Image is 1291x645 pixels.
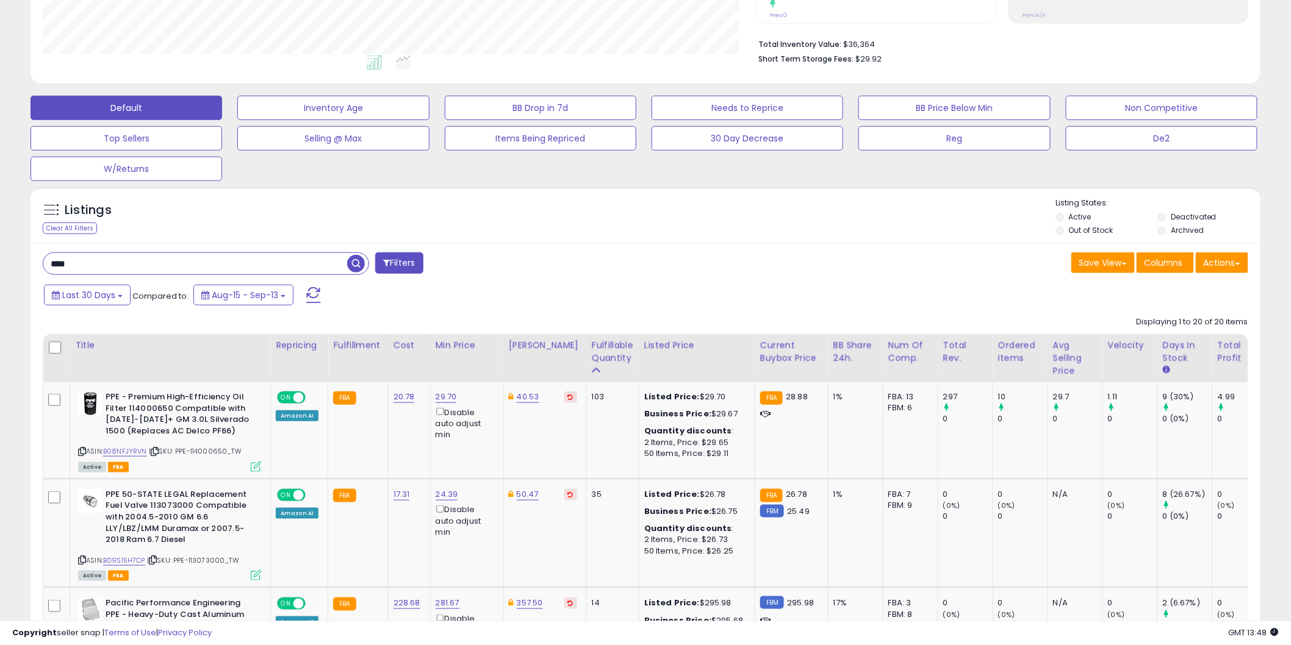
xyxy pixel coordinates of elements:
[833,339,878,365] div: BB Share 24h.
[31,157,222,181] button: W/Returns
[888,339,933,365] div: Num of Comp.
[644,391,700,402] b: Listed Price:
[436,391,457,403] a: 29.70
[237,96,429,120] button: Inventory Age
[858,96,1050,120] button: BB Price Below Min
[1066,126,1257,151] button: De2
[644,506,746,517] div: $26.75
[149,446,242,456] span: | SKU: PPE-114000650_TW
[943,339,988,365] div: Total Rev.
[1071,252,1135,273] button: Save View
[333,391,356,405] small: FBA
[108,571,129,581] span: FBA
[1053,489,1093,500] div: N/A
[103,555,145,566] a: B09S15H7CP
[276,339,323,352] div: Repricing
[1108,413,1157,424] div: 0
[509,339,581,352] div: [PERSON_NAME]
[943,511,993,522] div: 0
[1163,489,1212,500] div: 8 (26.67%)
[858,126,1050,151] button: Reg
[78,391,102,416] img: 4134YYMPP7L._SL40_.jpg
[943,391,993,402] div: 297
[787,597,814,608] span: 295.98
[644,391,746,402] div: $29.70
[104,627,156,638] a: Terms of Use
[833,489,874,500] div: 1%
[786,391,808,402] span: 28.88
[517,597,543,609] a: 357.50
[644,425,732,437] b: Quantity discounts
[592,597,630,608] div: 14
[78,462,106,472] span: All listings currently available for purchase on Amazon
[62,289,115,301] span: Last 30 Days
[1108,339,1153,352] div: Velocity
[652,96,843,120] button: Needs to Reprice
[998,489,1048,500] div: 0
[1108,391,1157,402] div: 1.11
[1056,198,1260,209] p: Listing States:
[644,505,711,517] b: Business Price:
[1229,627,1279,638] span: 2025-10-14 13:48 GMT
[644,448,746,459] div: 50 Items, Price: $29.11
[998,597,1048,608] div: 0
[1163,597,1212,608] div: 2 (6.67%)
[888,500,929,511] div: FBM: 9
[1171,225,1204,235] label: Archived
[1218,413,1267,424] div: 0
[333,489,356,502] small: FBA
[888,597,929,608] div: FBA: 3
[78,489,261,579] div: ASIN:
[644,597,746,608] div: $295.98
[517,391,539,403] a: 40.53
[644,488,700,500] b: Listed Price:
[436,488,458,501] a: 24.39
[43,223,97,234] div: Clear All Filters
[31,126,222,151] button: Top Sellers
[12,627,57,638] strong: Copyright
[758,36,1239,51] li: $36,364
[1218,391,1267,402] div: 4.99
[445,96,636,120] button: BB Drop in 7d
[943,501,960,510] small: (0%)
[758,54,854,64] b: Short Term Storage Fees:
[644,489,746,500] div: $26.78
[445,126,636,151] button: Items Being Repriced
[212,289,278,301] span: Aug-15 - Sep-13
[106,391,254,440] b: PPE - Premium High-Efficiency Oil Filter 114000650 Compatible with [DATE]-[DATE]+ GM 3.0L Silvera...
[1218,511,1267,522] div: 0
[770,12,787,19] small: Prev: 0
[644,339,750,352] div: Listed Price
[943,413,993,424] div: 0
[12,627,212,639] div: seller snap | |
[644,408,711,419] b: Business Price:
[1053,413,1102,424] div: 0
[644,534,746,545] div: 2 Items, Price: $26.73
[436,405,494,440] div: Disable auto adjust min
[78,391,261,471] div: ASIN:
[644,597,700,608] b: Listed Price:
[278,393,293,403] span: ON
[1053,597,1093,608] div: N/A
[760,596,784,609] small: FBM
[760,391,783,405] small: FBA
[888,391,929,402] div: FBA: 13
[855,53,882,65] span: $29.92
[1069,225,1113,235] label: Out of Stock
[78,597,102,622] img: 41jwFBHNgqL._SL40_.jpg
[276,508,318,519] div: Amazon AI
[652,126,843,151] button: 30 Day Decrease
[760,505,784,518] small: FBM
[436,503,494,538] div: Disable auto adjust min
[760,339,823,365] div: Current Buybox Price
[1137,252,1194,273] button: Columns
[278,599,293,609] span: ON
[888,489,929,500] div: FBA: 7
[644,546,746,557] div: 50 Items, Price: $26.25
[304,490,323,500] span: OFF
[644,426,746,437] div: :
[278,490,293,500] span: ON
[436,339,498,352] div: Min Price
[78,489,102,513] img: 31A-lVUKZvL._SL40_.jpg
[644,408,746,419] div: $29.67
